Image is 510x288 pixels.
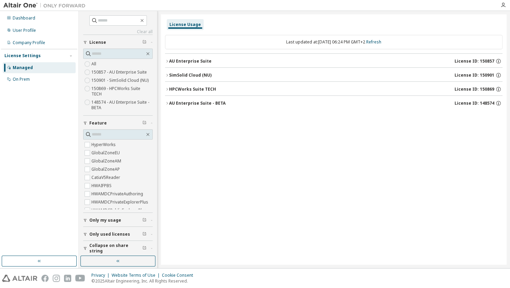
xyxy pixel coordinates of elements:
label: 150869 - HPCWorks Suite TECH [91,84,153,98]
button: AU Enterprise Suite - BETALicense ID: 148574 [165,96,502,111]
span: Clear filter [142,246,146,251]
img: linkedin.svg [64,275,71,282]
div: Managed [13,65,33,70]
span: License ID: 150901 [455,73,494,78]
label: GlobalZoneEU [91,149,121,157]
a: Clear all [83,29,153,35]
span: Clear filter [142,218,146,223]
img: altair_logo.svg [2,275,37,282]
span: License ID: 150869 [455,87,494,92]
div: Privacy [91,273,112,278]
button: Feature [83,116,153,131]
button: SimSolid Cloud (NU)License ID: 150901 [165,68,502,83]
div: On Prem [13,77,30,82]
span: Clear filter [142,120,146,126]
button: Collapse on share string [83,241,153,256]
a: Refresh [366,39,381,45]
button: HPCWorks Suite TECHLicense ID: 150869 [165,82,502,97]
span: License ID: 148574 [455,101,494,106]
div: User Profile [13,28,36,33]
div: HPCWorks Suite TECH [169,87,216,92]
button: License [83,35,153,50]
label: GlobalZoneAM [91,157,123,165]
img: facebook.svg [41,275,49,282]
div: Dashboard [13,15,35,21]
span: Collapse on share string [89,243,142,254]
button: Only used licenses [83,227,153,242]
label: CatiaV5Reader [91,173,122,182]
label: HyperWorks [91,141,117,149]
div: AU Enterprise Suite [169,58,212,64]
div: License Usage [169,22,201,27]
span: Feature [89,120,107,126]
img: instagram.svg [53,275,60,282]
label: HWAMDCPrivateExplorerPlus [91,198,150,206]
label: HWAMDCPublicExplorerPlus [91,206,148,214]
p: © 2025 Altair Engineering, Inc. All Rights Reserved. [91,278,197,284]
label: GlobalZoneAP [91,165,121,173]
span: Only my usage [89,218,121,223]
span: Clear filter [142,232,146,237]
div: Website Terms of Use [112,273,162,278]
button: AU Enterprise SuiteLicense ID: 150857 [165,54,502,69]
span: License ID: 150857 [455,58,494,64]
span: Clear filter [142,40,146,45]
label: HWAIFPBS [91,182,113,190]
div: License Settings [4,53,41,58]
div: Last updated at: [DATE] 06:24 PM GMT+2 [165,35,502,49]
label: 148574 - AU Enterprise Suite - BETA [91,98,153,112]
span: License [89,40,106,45]
div: Company Profile [13,40,45,45]
div: AU Enterprise Suite - BETA [169,101,226,106]
img: Altair One [3,2,89,9]
label: HWAMDCPrivateAuthoring [91,190,144,198]
div: Cookie Consent [162,273,197,278]
label: 150901 - SimSolid Cloud (NU) [91,76,150,84]
label: All [91,60,98,68]
label: 150857 - AU Enterprise Suite [91,68,148,76]
button: Only my usage [83,213,153,228]
div: SimSolid Cloud (NU) [169,73,212,78]
span: Only used licenses [89,232,130,237]
img: youtube.svg [75,275,85,282]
